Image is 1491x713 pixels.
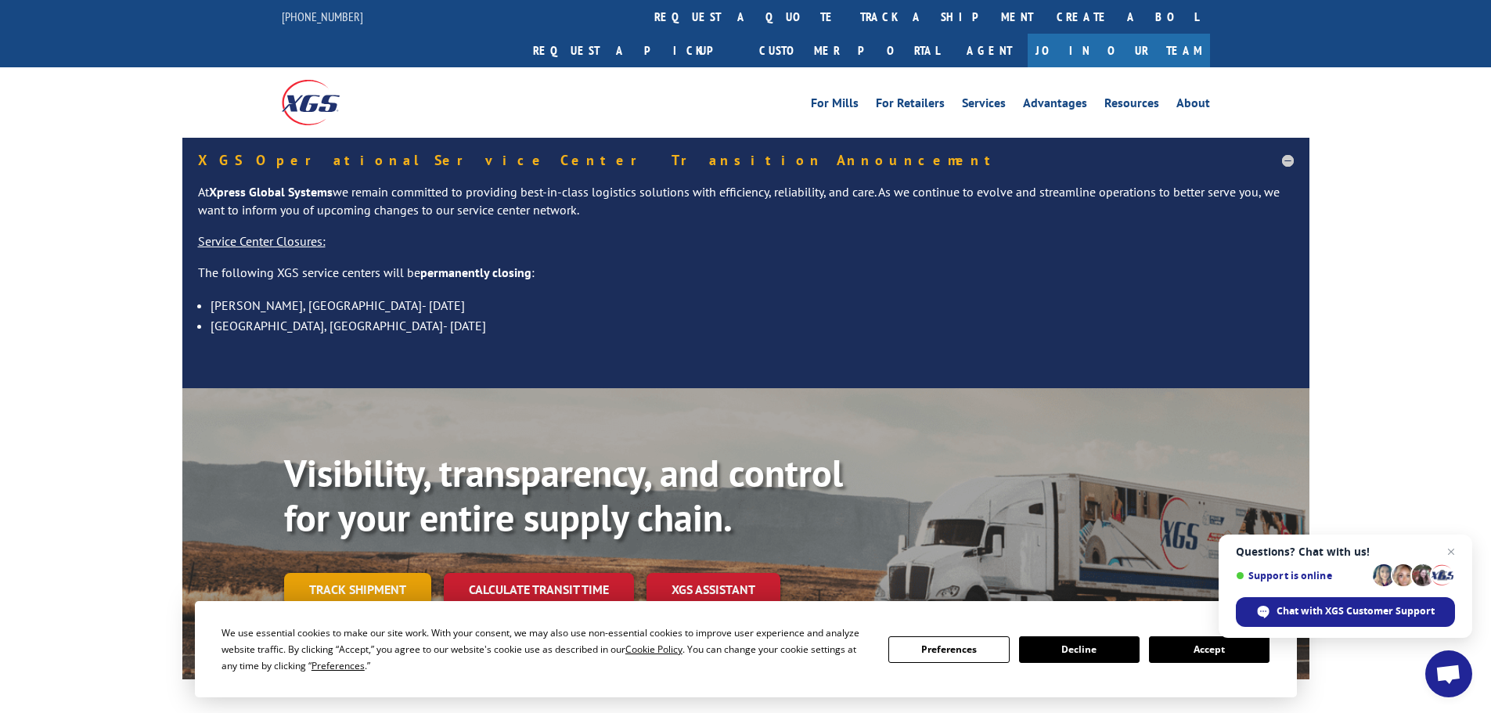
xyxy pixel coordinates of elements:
a: Resources [1104,97,1159,114]
a: For Mills [811,97,859,114]
a: Services [962,97,1006,114]
span: Chat with XGS Customer Support [1277,604,1435,618]
button: Preferences [888,636,1009,663]
a: Calculate transit time [444,573,634,607]
a: Track shipment [284,573,431,606]
p: The following XGS service centers will be : [198,264,1294,295]
span: Questions? Chat with us! [1236,546,1455,558]
button: Accept [1149,636,1270,663]
span: Chat with XGS Customer Support [1236,597,1455,627]
span: Cookie Policy [625,643,682,656]
h5: XGS Operational Service Center Transition Announcement [198,153,1294,167]
li: [PERSON_NAME], [GEOGRAPHIC_DATA]- [DATE] [211,295,1294,315]
div: We use essential cookies to make our site work. With your consent, we may also use non-essential ... [221,625,870,674]
a: For Retailers [876,97,945,114]
p: At we remain committed to providing best-in-class logistics solutions with efficiency, reliabilit... [198,183,1294,233]
a: Join Our Team [1028,34,1210,67]
a: [PHONE_NUMBER] [282,9,363,24]
button: Decline [1019,636,1140,663]
a: Request a pickup [521,34,747,67]
span: Support is online [1236,570,1367,582]
span: Preferences [312,659,365,672]
a: Open chat [1425,650,1472,697]
a: XGS ASSISTANT [646,573,780,607]
a: Agent [951,34,1028,67]
b: Visibility, transparency, and control for your entire supply chain. [284,448,843,542]
a: Customer Portal [747,34,951,67]
strong: permanently closing [420,265,531,280]
u: Service Center Closures: [198,233,326,249]
a: About [1176,97,1210,114]
li: [GEOGRAPHIC_DATA], [GEOGRAPHIC_DATA]- [DATE] [211,315,1294,336]
a: Advantages [1023,97,1087,114]
strong: Xpress Global Systems [209,184,333,200]
div: Cookie Consent Prompt [195,601,1297,697]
